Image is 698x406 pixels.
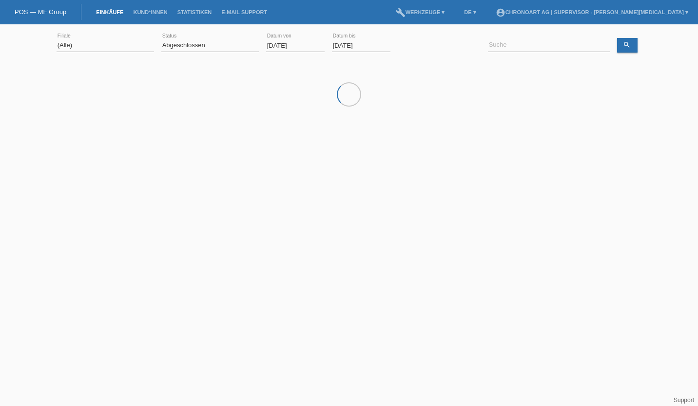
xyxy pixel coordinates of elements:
[459,9,481,15] a: DE ▾
[396,8,406,18] i: build
[91,9,128,15] a: Einkäufe
[617,38,638,53] a: search
[173,9,216,15] a: Statistiken
[674,397,694,404] a: Support
[15,8,66,16] a: POS — MF Group
[391,9,450,15] a: buildWerkzeuge ▾
[491,9,693,15] a: account_circleChronoart AG | Supervisor - [PERSON_NAME][MEDICAL_DATA] ▾
[496,8,505,18] i: account_circle
[128,9,172,15] a: Kund*innen
[216,9,272,15] a: E-Mail Support
[623,41,631,49] i: search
